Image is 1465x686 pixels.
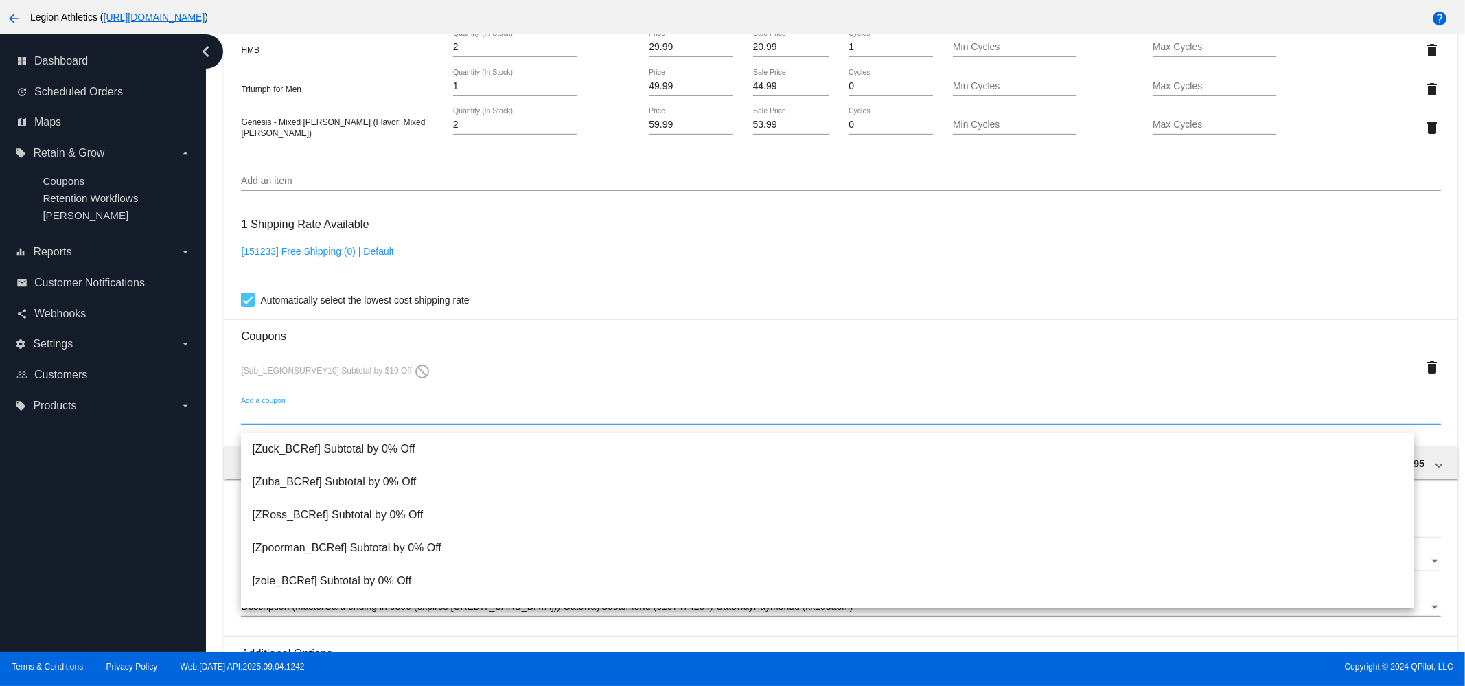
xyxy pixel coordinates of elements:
input: Max Cycles [1153,119,1276,130]
input: Sale Price [753,42,829,53]
mat-icon: delete [1424,119,1441,136]
input: Cycles [849,81,933,92]
i: settings [15,339,26,350]
mat-icon: delete [1424,81,1441,98]
input: Min Cycles [953,42,1076,53]
i: arrow_drop_down [180,400,191,411]
i: dashboard [16,56,27,67]
span: Dashboard [34,55,88,67]
span: Products [33,400,76,412]
input: Quantity (In Stock) [453,42,577,53]
mat-icon: arrow_back [5,10,22,27]
mat-icon: help [1431,10,1448,27]
mat-expansion-panel-header: Order total 194.95 [224,446,1457,479]
input: Sale Price [753,119,829,130]
span: [Zpoorman_BCRef] Subtotal by 0% Off [252,531,1403,564]
h3: Additional Options [241,647,1440,660]
a: Coupons [43,175,84,187]
a: update Scheduled Orders [16,81,191,103]
a: map Maps [16,111,191,133]
span: Webhooks [34,308,86,320]
span: [Sub_LEGIONSURVEY10] Subtotal by $10 Off [241,366,430,376]
span: [Zuba_BCRef] Subtotal by 0% Off [252,466,1403,499]
i: people_outline [16,369,27,380]
span: Scheduled Orders [34,86,123,98]
input: Quantity (In Stock) [453,119,577,130]
i: chevron_left [195,41,217,62]
input: Price [649,42,733,53]
i: arrow_drop_down [180,339,191,350]
span: Copyright © 2024 QPilot, LLC [744,662,1453,672]
a: Privacy Policy [106,662,158,672]
a: Web:[DATE] API:2025.09.04.1242 [181,662,305,672]
span: Triumph for Men [241,84,301,94]
i: local_offer [15,148,26,159]
a: [151233] Free Shipping (0) | Default [241,246,393,257]
a: Retention Workflows [43,192,138,204]
h3: 1 Shipping Rate Available [241,209,369,239]
i: local_offer [15,400,26,411]
span: Customers [34,369,87,381]
span: Customer Notifications [34,277,145,289]
span: [Zuck_BCRef] Subtotal by 0% Off [252,433,1403,466]
span: Settings [33,338,73,350]
i: equalizer [15,247,26,258]
input: Min Cycles [953,81,1076,92]
i: email [16,277,27,288]
input: Max Cycles [1153,81,1276,92]
span: [zoie_BCRef] Subtotal by 0% Off [252,564,1403,597]
span: Genesis - Mixed [PERSON_NAME] (Flavor: Mixed [PERSON_NAME]) [241,117,425,138]
span: Maps [34,116,61,128]
i: arrow_drop_down [180,247,191,258]
i: share [16,308,27,319]
span: [ZofiaW_BCRef] Subtotal by 0% Off [252,597,1403,630]
span: Legion Athletics ( ) [30,12,208,23]
span: Retain & Grow [33,147,104,159]
span: Automatically select the lowest cost shipping rate [260,292,469,308]
input: Price [649,81,733,92]
input: Cycles [849,119,933,130]
input: Min Cycles [953,119,1076,130]
i: arrow_drop_down [180,148,191,159]
mat-icon: do_not_disturb [414,363,430,380]
mat-icon: delete [1424,42,1441,58]
input: Cycles [849,42,933,53]
input: Quantity (In Stock) [453,81,577,92]
input: Sale Price [753,81,829,92]
span: HMB [241,45,259,55]
i: map [16,117,27,128]
a: share Webhooks [16,303,191,325]
input: Max Cycles [1153,42,1276,53]
input: Add an item [241,176,1440,187]
a: dashboard Dashboard [16,50,191,72]
a: [URL][DOMAIN_NAME] [104,12,205,23]
h3: Coupons [241,319,1440,343]
span: Reports [33,246,71,258]
mat-icon: delete [1424,359,1441,376]
a: Terms & Conditions [12,662,83,672]
a: email Customer Notifications [16,272,191,294]
a: people_outline Customers [16,364,191,386]
input: Price [649,119,733,130]
span: [ZRoss_BCRef] Subtotal by 0% Off [252,499,1403,531]
input: Add a coupon [241,409,1440,420]
a: [PERSON_NAME] [43,209,128,221]
i: update [16,87,27,98]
